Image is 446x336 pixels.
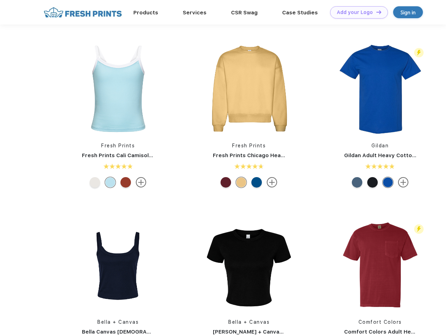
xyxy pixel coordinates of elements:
a: Bella Canvas [DEMOGRAPHIC_DATA]' Micro Ribbed Scoop Tank [82,329,249,335]
div: Off White [90,177,100,188]
a: CSR Swag [231,9,258,16]
div: Baby Blue White [105,177,116,188]
a: Fresh Prints Cali Camisole Top [82,152,164,159]
a: Fresh Prints [232,143,266,148]
div: Bahama Yellow mto [236,177,246,188]
img: func=resize&h=266 [71,42,165,135]
a: Services [183,9,207,16]
img: DT [376,10,381,14]
img: more.svg [398,177,409,188]
a: Fresh Prints Chicago Heavyweight Crewneck [213,152,334,159]
a: Fresh Prints [101,143,135,148]
div: Royal [383,177,393,188]
a: Products [133,9,158,16]
img: func=resize&h=266 [334,42,427,135]
a: Bella + Canvas [97,319,139,325]
img: func=resize&h=266 [202,218,295,311]
div: Dark Heather [367,177,378,188]
a: Bella + Canvas [228,319,270,325]
div: Indigo Blue [352,177,362,188]
a: [PERSON_NAME] + Canvas [DEMOGRAPHIC_DATA]' Micro Ribbed Baby Tee [213,329,409,335]
img: flash_active_toggle.svg [414,224,424,234]
a: Sign in [393,6,423,18]
div: Royal Blue mto [251,177,262,188]
div: Toasted [120,177,131,188]
img: func=resize&h=266 [334,218,427,311]
div: Add your Logo [337,9,373,15]
a: Gildan Adult Heavy Cotton T-Shirt [344,152,435,159]
img: func=resize&h=266 [71,218,165,311]
img: func=resize&h=266 [202,42,295,135]
img: more.svg [267,177,277,188]
a: Gildan [371,143,389,148]
img: flash_active_toggle.svg [414,48,424,57]
div: Sign in [400,8,416,16]
a: Comfort Colors [358,319,402,325]
div: Crimson Red mto [221,177,231,188]
img: fo%20logo%202.webp [42,6,124,19]
img: more.svg [136,177,146,188]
